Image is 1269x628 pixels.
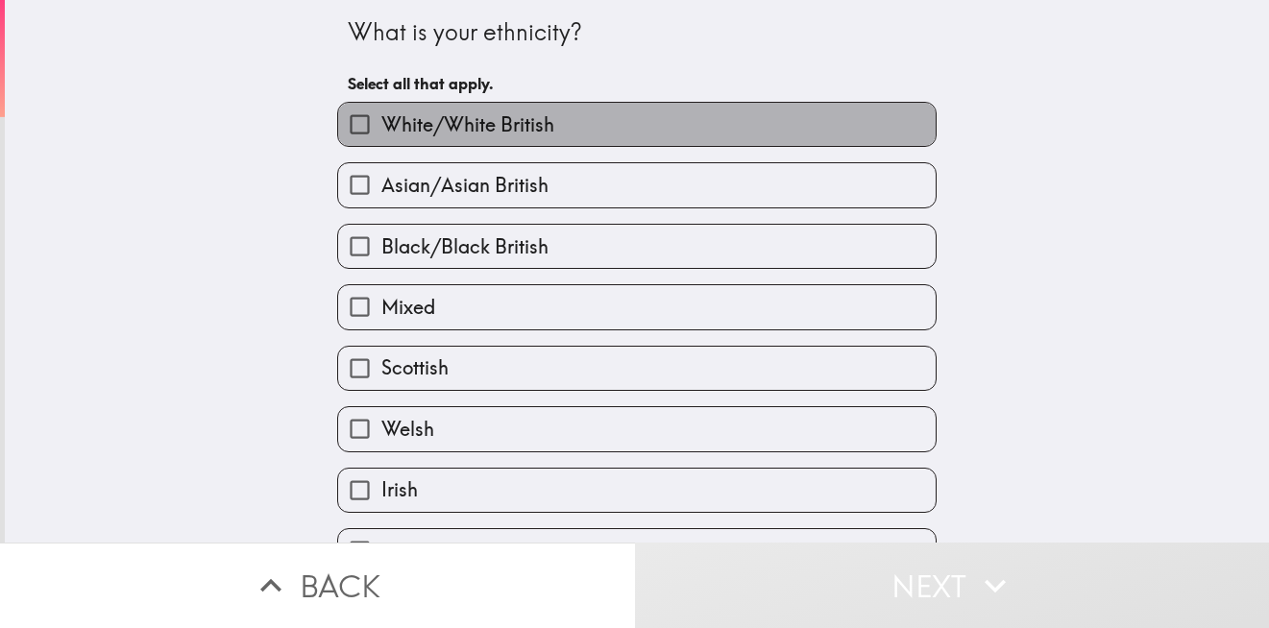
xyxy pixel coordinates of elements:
[338,285,936,328] button: Mixed
[381,416,434,443] span: Welsh
[381,538,519,565] span: Gypsy/Traveller
[381,294,435,321] span: Mixed
[348,73,926,94] h6: Select all that apply.
[338,469,936,512] button: Irish
[348,16,926,49] div: What is your ethnicity?
[381,476,418,503] span: Irish
[381,233,549,260] span: Black/Black British
[338,407,936,450] button: Welsh
[381,172,549,199] span: Asian/Asian British
[381,111,554,138] span: White/White British
[338,347,936,390] button: Scottish
[338,225,936,268] button: Black/Black British
[381,354,449,381] span: Scottish
[338,103,936,146] button: White/White British
[338,163,936,206] button: Asian/Asian British
[338,529,936,572] button: Gypsy/Traveller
